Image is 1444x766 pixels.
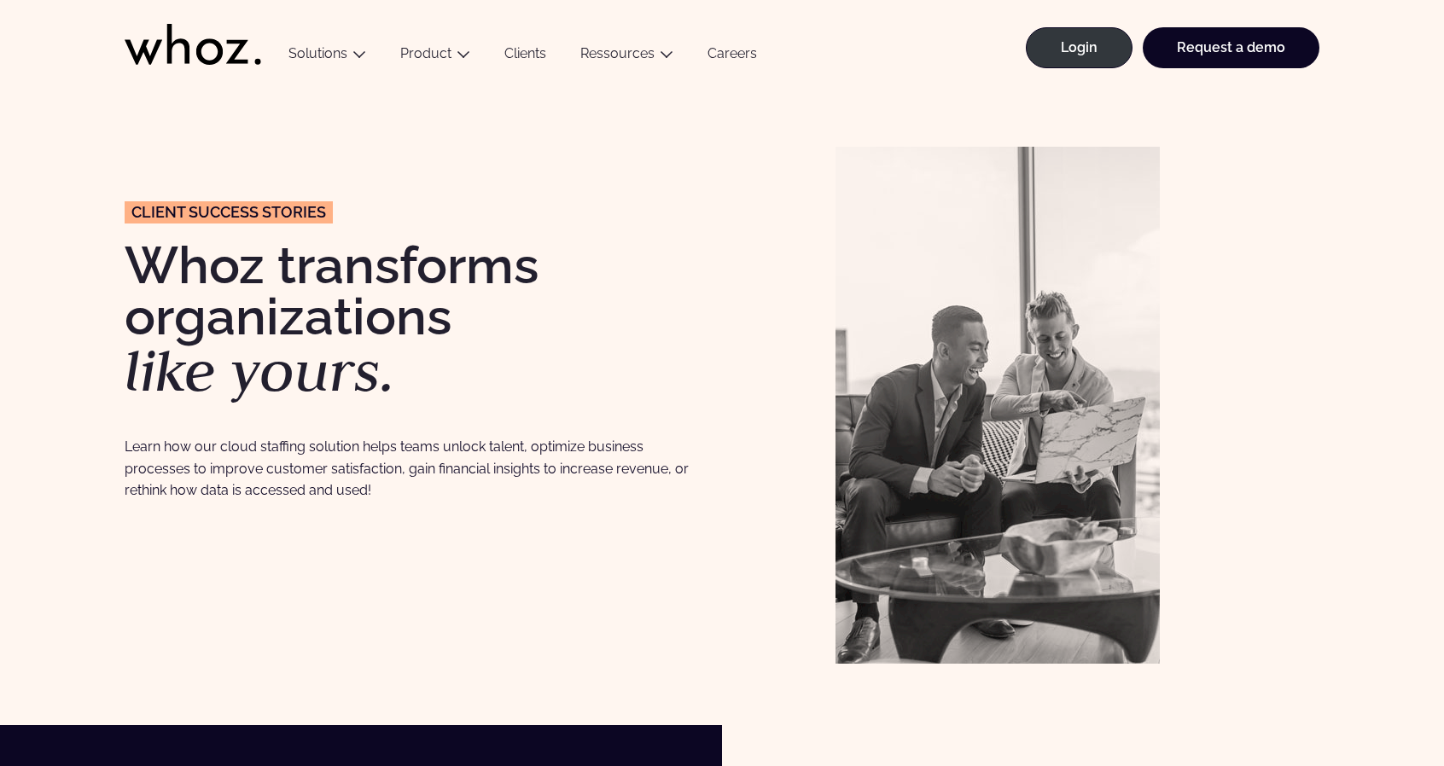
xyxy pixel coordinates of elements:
[487,45,563,68] a: Clients
[1026,27,1132,68] a: Login
[580,45,655,61] a: Ressources
[690,45,774,68] a: Careers
[271,45,383,68] button: Solutions
[836,147,1160,664] img: Clients Whoz
[563,45,690,68] button: Ressources
[125,240,705,400] h1: Whoz transforms organizations
[1143,27,1319,68] a: Request a demo
[125,333,395,408] em: like yours.
[131,205,326,220] span: CLIENT success stories
[125,436,705,501] p: Learn how our cloud staffing solution helps teams unlock talent, optimize business processes to i...
[383,45,487,68] button: Product
[400,45,451,61] a: Product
